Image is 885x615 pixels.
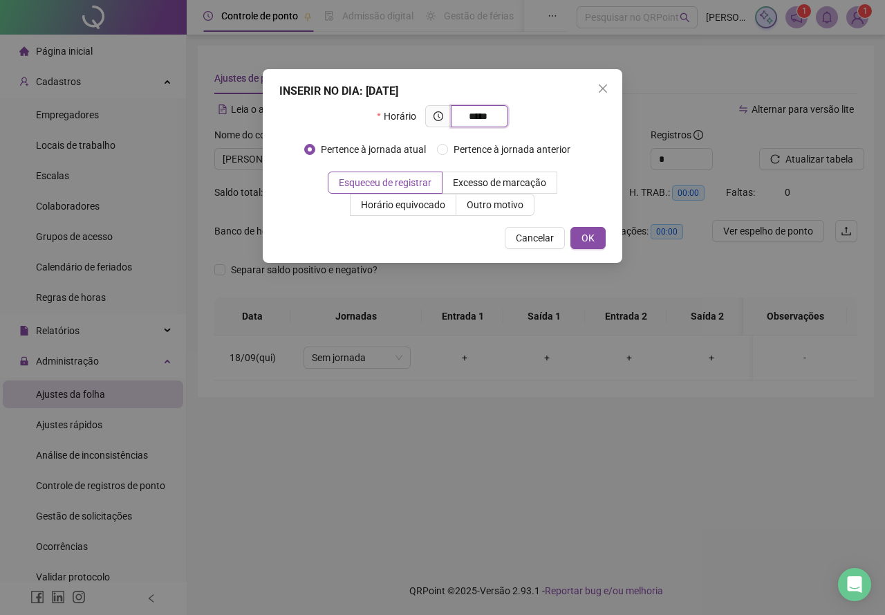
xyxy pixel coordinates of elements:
[434,111,443,121] span: clock-circle
[467,199,523,210] span: Outro motivo
[592,77,614,100] button: Close
[570,227,606,249] button: OK
[597,83,608,94] span: close
[361,199,445,210] span: Horário equivocado
[279,83,606,100] div: INSERIR NO DIA : [DATE]
[315,142,431,157] span: Pertence à jornada atual
[339,177,431,188] span: Esqueceu de registrar
[377,105,425,127] label: Horário
[838,568,871,601] div: Open Intercom Messenger
[448,142,576,157] span: Pertence à jornada anterior
[581,230,595,246] span: OK
[505,227,565,249] button: Cancelar
[453,177,546,188] span: Excesso de marcação
[516,230,554,246] span: Cancelar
